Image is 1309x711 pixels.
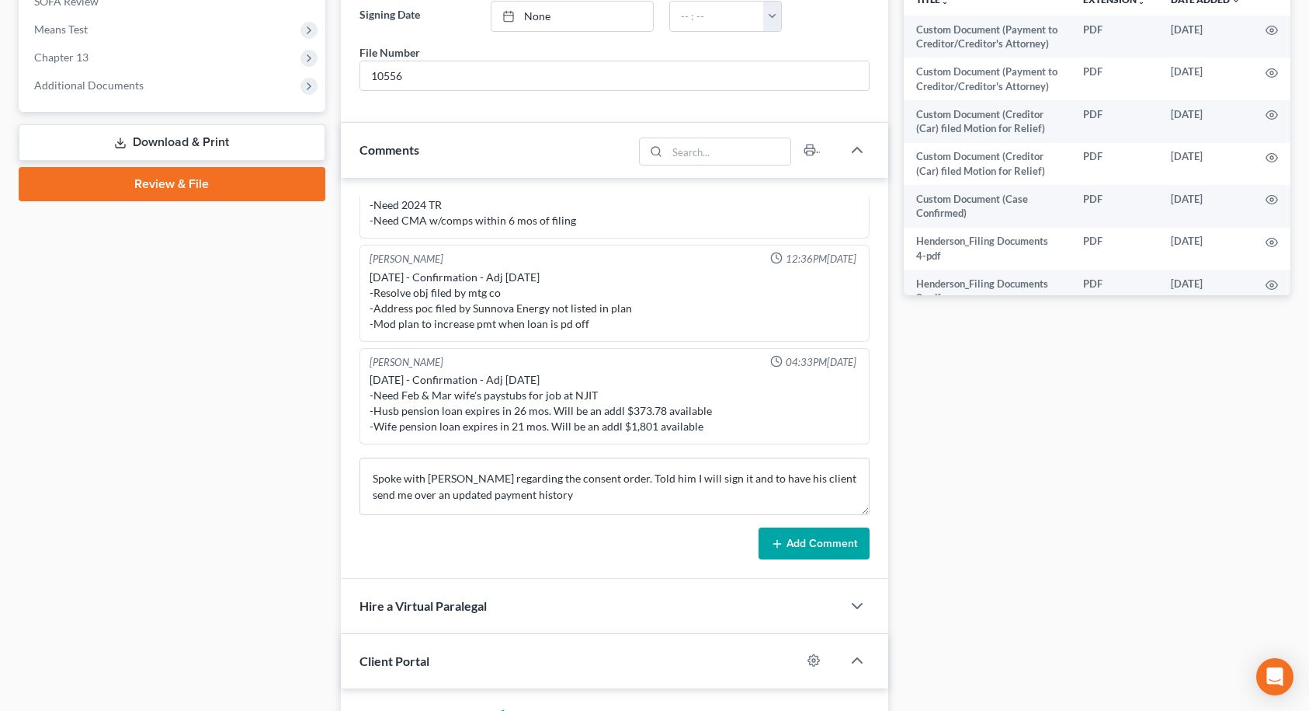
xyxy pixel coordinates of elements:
input: -- [360,61,869,91]
td: PDF [1071,16,1158,58]
a: None [491,2,653,31]
div: Open Intercom Messenger [1256,658,1293,695]
td: PDF [1071,228,1158,270]
td: PDF [1071,58,1158,100]
input: -- : -- [670,2,764,31]
div: File Number [359,44,420,61]
td: [DATE] [1158,100,1253,143]
td: PDF [1071,100,1158,143]
td: [DATE] [1158,16,1253,58]
button: Add Comment [759,528,870,560]
td: Custom Document (Payment to Creditor/Creditor's Attorney) [904,58,1071,100]
label: Signing Date [352,1,483,32]
a: Download & Print [19,124,325,161]
span: Chapter 13 [34,51,89,64]
div: [DATE] - Confirmation - Adj [DATE] -Resolve obj filed by mtg co -Address poc filed by Sunnova Ene... [370,270,859,332]
div: [PERSON_NAME] [370,252,443,267]
td: [DATE] [1158,228,1253,270]
td: Henderson_Filing Documents 4-pdf [904,228,1071,270]
td: [DATE] [1158,143,1253,186]
div: [DATE] - Confirmation - Adj [DATE] -Need Feb & Mar wife's paystubs for job at NJIT -Husb pension ... [370,372,859,434]
td: PDF [1071,143,1158,186]
td: Custom Document (Case Confirmed) [904,185,1071,228]
span: Means Test [34,23,88,36]
span: 12:36PM[DATE] [786,252,856,267]
input: Search... [667,138,790,165]
td: Custom Document (Creditor (Car) filed Motion for Relief) [904,143,1071,186]
span: Client Portal [359,653,429,668]
div: [PERSON_NAME] [370,355,443,370]
a: Review & File [19,167,325,201]
span: Additional Documents [34,78,144,92]
span: Comments [359,142,419,157]
td: [DATE] [1158,58,1253,100]
td: [DATE] [1158,270,1253,312]
td: [DATE] [1158,185,1253,228]
td: PDF [1071,185,1158,228]
span: Hire a Virtual Paralegal [359,598,487,613]
td: Henderson_Filing Documents 3-pdf [904,270,1071,312]
td: PDF [1071,270,1158,312]
td: Custom Document (Creditor (Car) filed Motion for Relief) [904,100,1071,143]
span: 04:33PM[DATE] [786,355,856,370]
td: Custom Document (Payment to Creditor/Creditor's Attorney) [904,16,1071,58]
